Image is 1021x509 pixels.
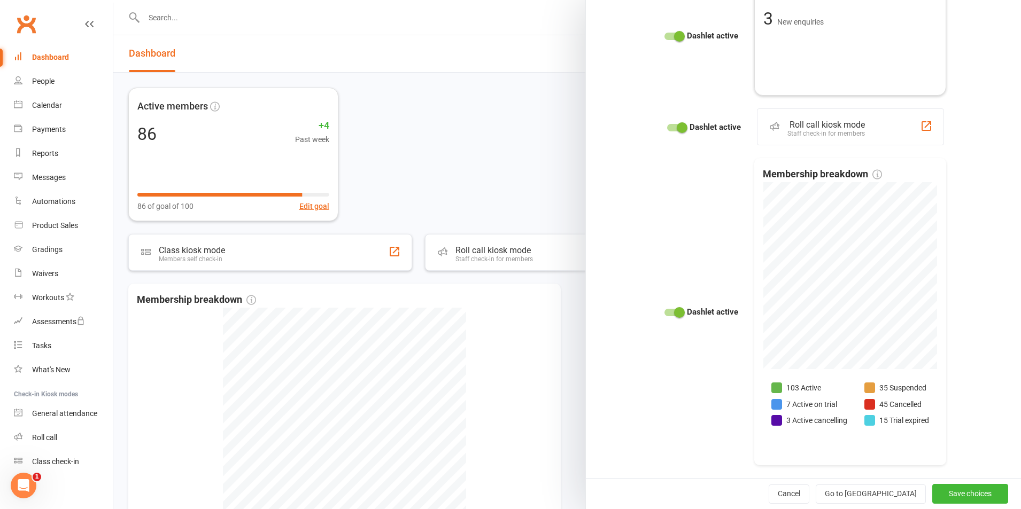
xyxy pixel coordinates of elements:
a: Gradings [14,238,113,262]
a: Automations [14,190,113,214]
button: Cancel [769,484,809,504]
a: Class kiosk mode [14,450,113,474]
li: 35 Suspended [864,382,929,394]
a: Workouts [14,286,113,310]
li: 103 Active [771,382,847,394]
div: Tasks [32,341,51,350]
a: Clubworx [13,11,40,37]
div: Dashboard [32,53,69,61]
a: Payments [14,118,113,142]
a: General attendance kiosk mode [14,402,113,426]
div: What's New [32,365,71,374]
div: Reports [32,149,58,158]
span: 1 [33,473,41,481]
strong: Dashlet active [687,306,738,318]
li: 7 Active on trial [771,398,847,410]
a: Waivers [14,262,113,286]
a: Tasks [14,334,113,358]
a: Reports [14,142,113,166]
a: What's New [14,358,113,382]
a: Assessments [14,310,113,334]
iframe: Intercom live chat [11,473,36,498]
li: 45 Cancelled [864,398,929,410]
div: Payments [32,125,66,134]
span: Membership breakdown [763,167,882,182]
a: Dashboard [14,45,113,69]
div: Gradings [32,245,63,254]
a: People [14,69,113,93]
div: Automations [32,197,75,206]
div: Assessments [32,317,85,326]
div: Roll call kiosk mode [787,120,865,130]
span: 3 [763,9,777,29]
a: Product Sales [14,214,113,238]
a: Calendar [14,93,113,118]
div: Waivers [32,269,58,278]
strong: Dashlet active [687,29,738,42]
div: Class check-in [32,457,79,466]
a: Messages [14,166,113,190]
div: People [32,77,55,85]
div: Messages [32,173,66,182]
strong: Dashlet active [690,121,741,134]
button: Go to [GEOGRAPHIC_DATA] [816,484,926,504]
li: 15 Trial expired [864,414,929,426]
div: Product Sales [32,221,78,230]
a: Roll call [14,426,113,450]
div: Roll call [32,433,57,442]
div: General attendance [32,409,97,418]
div: Staff check-in for members [787,130,865,137]
div: Workouts [32,293,64,302]
span: New enquiries [777,18,824,26]
li: 3 Active cancelling [771,414,847,426]
div: Calendar [32,101,62,109]
button: Save choices [932,484,1008,503]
